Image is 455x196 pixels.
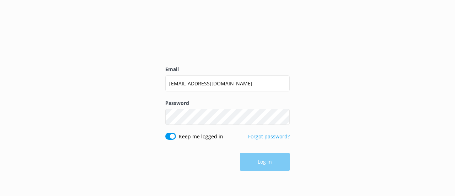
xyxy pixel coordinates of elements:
input: user@emailaddress.com [165,75,290,91]
label: Password [165,99,290,107]
button: Show password [275,110,290,124]
label: Keep me logged in [179,133,223,141]
label: Email [165,65,290,73]
a: Forgot password? [248,133,290,140]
